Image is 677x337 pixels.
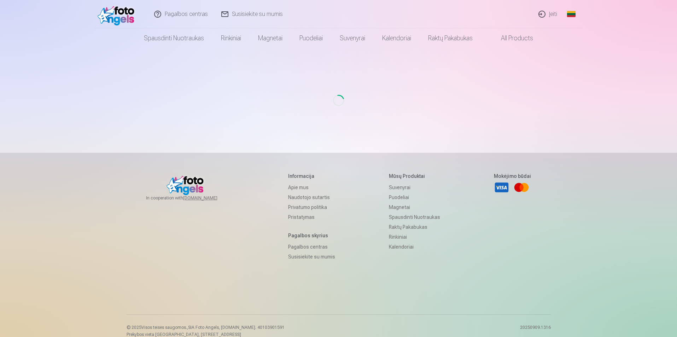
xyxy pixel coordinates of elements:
a: Raktų pakabukas [420,28,481,48]
a: Visa [494,180,509,195]
a: Raktų pakabukas [389,222,440,232]
span: In cooperation with [146,195,234,201]
a: Kalendoriai [374,28,420,48]
a: Puodeliai [291,28,331,48]
img: /fa2 [98,3,138,25]
a: Pristatymas [288,212,335,222]
a: Suvenyrai [331,28,374,48]
a: Naudotojo sutartis [288,192,335,202]
span: SIA Foto Angels, [DOMAIN_NAME]. 40103901591 [188,325,285,330]
a: Kalendoriai [389,242,440,252]
a: Suvenyrai [389,182,440,192]
a: All products [481,28,542,48]
a: Spausdinti nuotraukas [389,212,440,222]
a: Rinkiniai [212,28,250,48]
h5: Informacija [288,173,335,180]
h5: Mokėjimo būdai [494,173,531,180]
a: Magnetai [389,202,440,212]
a: Privatumo politika [288,202,335,212]
a: Apie mus [288,182,335,192]
a: Spausdinti nuotraukas [135,28,212,48]
a: Susisiekite su mumis [288,252,335,262]
a: Rinkiniai [389,232,440,242]
a: Puodeliai [389,192,440,202]
a: Mastercard [514,180,529,195]
h5: Mūsų produktai [389,173,440,180]
h5: Pagalbos skyrius [288,232,335,239]
a: [DOMAIN_NAME] [183,195,234,201]
a: Pagalbos centras [288,242,335,252]
p: © 2025 Visos teisės saugomos. , [127,325,285,330]
a: Magnetai [250,28,291,48]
